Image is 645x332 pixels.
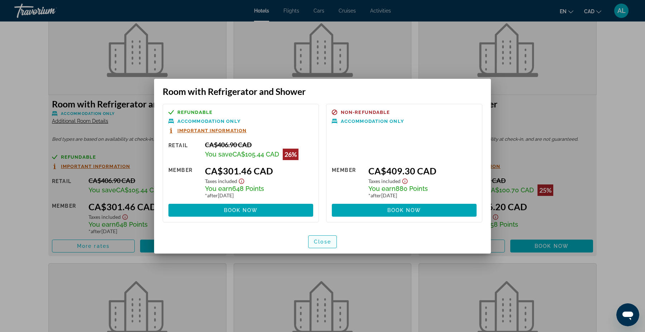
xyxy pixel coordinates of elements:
div: * [DATE] [205,192,313,198]
div: 26% [283,149,298,160]
span: Taxes included [368,178,401,184]
button: Close [308,235,337,248]
span: after [371,192,381,198]
span: 648 Points [232,185,264,192]
span: after [207,192,218,198]
div: * [DATE] [368,192,477,198]
span: Refundable [177,110,212,115]
div: CA$409.30 CAD [368,165,477,176]
button: Book now [168,204,313,217]
div: Retail [168,141,200,160]
button: Show Taxes and Fees disclaimer [237,176,246,184]
span: Accommodation Only [341,119,404,124]
span: CA$105.44 CAD [233,150,279,158]
span: 880 Points [396,185,428,192]
button: Book now [332,204,477,217]
h3: Room with Refrigerator and Shower [163,86,482,97]
span: Close [314,239,331,245]
span: Accommodation Only [177,119,241,124]
span: You save [205,150,233,158]
div: CA$406.90 CAD [205,141,313,149]
span: Book now [387,207,421,213]
span: You earn [368,185,396,192]
div: Member [168,165,200,198]
span: Book now [224,207,258,213]
button: Important Information [168,127,247,134]
span: You earn [205,185,232,192]
span: Taxes included [205,178,237,184]
a: Refundable [168,110,313,115]
span: Important Information [177,128,247,133]
div: CA$301.46 CAD [205,165,313,176]
div: Member [332,165,363,198]
span: Non-refundable [341,110,390,115]
button: Show Taxes and Fees disclaimer [401,176,409,184]
iframe: Bouton de lancement de la fenêtre de messagerie [616,303,639,326]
